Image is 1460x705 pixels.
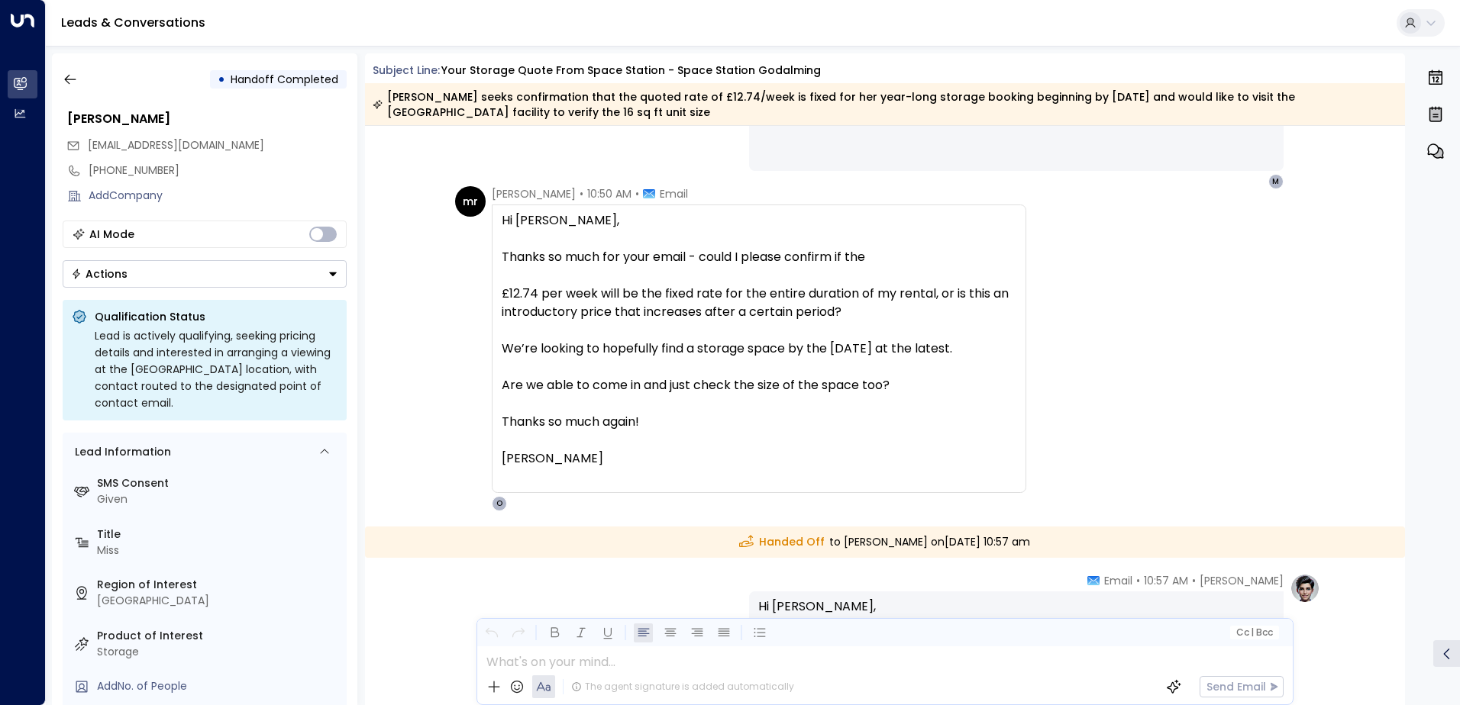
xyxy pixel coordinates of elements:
span: | [1251,627,1254,638]
div: Given [97,491,341,507]
a: Leads & Conversations [61,14,205,31]
div: Thanks so much for your email - could I please confirm if the [502,248,1016,321]
div: AI Mode [89,227,134,242]
div: The agent signature is added automatically [571,680,794,694]
div: • [218,66,225,93]
div: Storage [97,644,341,660]
span: Thanks so much again! [502,413,639,431]
div: AddNo. of People [97,678,341,694]
div: AddCompany [89,188,347,204]
span: [PERSON_NAME] [502,449,603,468]
span: • [635,186,639,201]
div: Hi [PERSON_NAME], [502,211,1016,230]
label: Region of Interest [97,577,341,593]
span: Email [1104,573,1132,588]
label: SMS Consent [97,475,341,491]
span: Email [660,186,688,201]
span: 10:50 AM [587,186,631,201]
span: Are we able to come in and just check the size of the space too? [502,376,890,394]
div: [PERSON_NAME] [67,110,347,128]
div: [GEOGRAPHIC_DATA] [97,593,341,609]
div: to [PERSON_NAME] on [DATE] 10:57 am [365,526,1406,558]
span: Cc Bcc [1236,627,1272,638]
span: Handed Off [739,534,825,550]
div: [PERSON_NAME] seeks confirmation that the quoted rate of £12.74/week is fixed for her year-long s... [373,89,1397,120]
span: 10:57 AM [1144,573,1188,588]
label: Product of Interest [97,628,341,644]
span: • [1192,573,1196,588]
span: • [580,186,583,201]
p: Qualification Status [95,309,338,324]
div: [PHONE_NUMBER] [89,163,347,179]
div: Lead is actively qualifying, seeking pricing details and interested in arranging a viewing at the... [95,327,338,411]
label: Title [97,526,341,542]
div: mr [455,186,486,217]
span: Handoff Completed [231,72,338,87]
span: [PERSON_NAME] [492,186,576,201]
div: O [492,496,507,511]
div: Button group with a nested menu [63,260,347,288]
button: Undo [482,623,501,642]
div: M [1268,174,1284,189]
span: Subject Line: [373,63,440,78]
div: Actions [71,267,128,281]
div: Miss [97,542,341,559]
div: Your storage quote from Space Station - Space Station Godalming [441,63,821,79]
span: meganrice2002@gmail.com [88,137,264,153]
span: [EMAIL_ADDRESS][DOMAIN_NAME] [88,137,264,153]
img: profile-logo.png [1290,573,1320,604]
div: Lead Information [69,444,171,460]
span: We’re looking to hopefully find a storage space by the [DATE] at the latest. [502,340,952,358]
span: • [1136,573,1140,588]
button: Actions [63,260,347,288]
span: [PERSON_NAME] [1200,573,1284,588]
span: £12.74 per week will be the fixed rate for the entire duration of my rental, or is this an introd... [502,266,1016,321]
button: Redo [509,623,528,642]
button: Cc|Bcc [1229,626,1278,640]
